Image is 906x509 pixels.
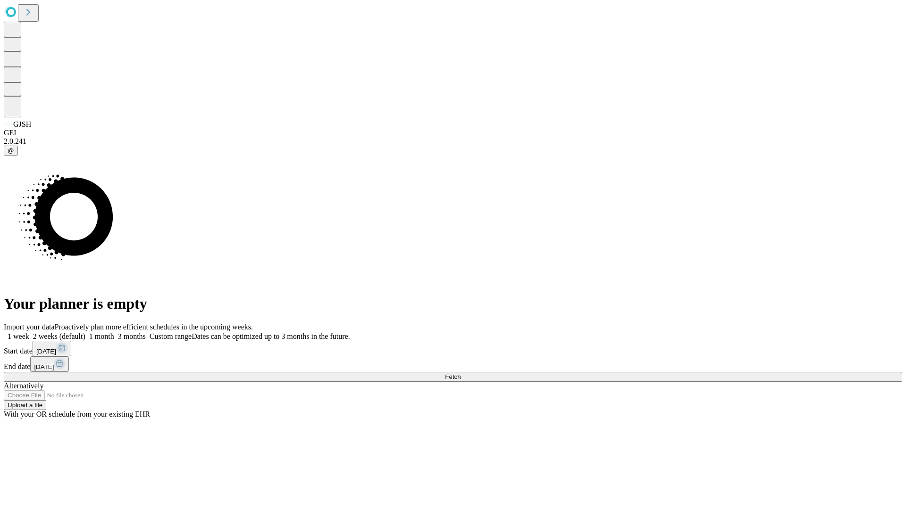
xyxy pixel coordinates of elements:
span: Custom range [150,332,192,340]
button: Upload a file [4,400,46,410]
span: Proactively plan more efficient schedules in the upcoming weeks. [55,323,253,331]
div: GEI [4,129,902,137]
span: Dates can be optimized up to 3 months in the future. [192,332,350,340]
span: 2 weeks (default) [33,332,85,340]
div: Start date [4,341,902,356]
span: Fetch [445,373,461,380]
span: [DATE] [34,363,54,370]
span: 3 months [118,332,146,340]
span: Alternatively [4,382,43,390]
button: [DATE] [30,356,69,372]
button: @ [4,146,18,156]
span: 1 week [8,332,29,340]
button: Fetch [4,372,902,382]
span: Import your data [4,323,55,331]
span: 1 month [89,332,114,340]
div: 2.0.241 [4,137,902,146]
span: @ [8,147,14,154]
span: [DATE] [36,348,56,355]
span: GJSH [13,120,31,128]
div: End date [4,356,902,372]
button: [DATE] [33,341,71,356]
span: With your OR schedule from your existing EHR [4,410,150,418]
h1: Your planner is empty [4,295,902,312]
